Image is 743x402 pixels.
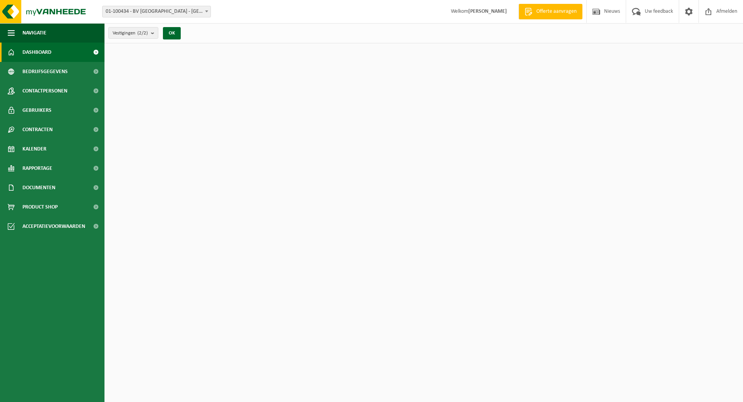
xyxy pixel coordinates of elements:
[22,178,55,197] span: Documenten
[22,23,46,43] span: Navigatie
[22,62,68,81] span: Bedrijfsgegevens
[22,139,46,159] span: Kalender
[163,27,181,39] button: OK
[22,81,67,101] span: Contactpersonen
[103,6,211,17] span: 01-100434 - BV BURG BELUX - ROESELARE
[468,9,507,14] strong: [PERSON_NAME]
[519,4,582,19] a: Offerte aanvragen
[22,217,85,236] span: Acceptatievoorwaarden
[534,8,579,15] span: Offerte aanvragen
[22,120,53,139] span: Contracten
[102,6,211,17] span: 01-100434 - BV BURG BELUX - ROESELARE
[22,197,58,217] span: Product Shop
[22,101,51,120] span: Gebruikers
[108,27,158,39] button: Vestigingen(2/2)
[22,159,52,178] span: Rapportage
[137,31,148,36] count: (2/2)
[113,27,148,39] span: Vestigingen
[22,43,51,62] span: Dashboard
